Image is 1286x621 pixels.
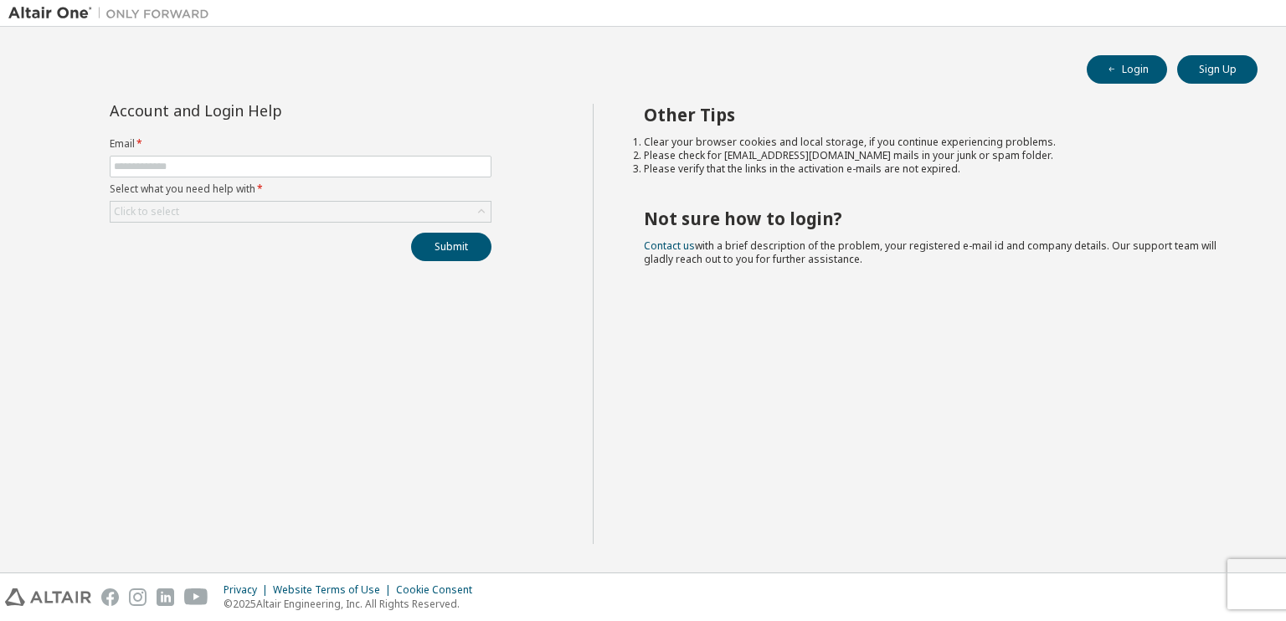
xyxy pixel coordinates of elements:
img: linkedin.svg [157,588,174,606]
img: youtube.svg [184,588,208,606]
li: Clear your browser cookies and local storage, if you continue experiencing problems. [644,136,1228,149]
div: Click to select [114,205,179,218]
img: facebook.svg [101,588,119,606]
label: Select what you need help with [110,182,491,196]
h2: Not sure how to login? [644,208,1228,229]
label: Email [110,137,491,151]
li: Please check for [EMAIL_ADDRESS][DOMAIN_NAME] mails in your junk or spam folder. [644,149,1228,162]
button: Sign Up [1177,55,1258,84]
div: Website Terms of Use [273,583,396,597]
p: © 2025 Altair Engineering, Inc. All Rights Reserved. [224,597,482,611]
button: Login [1087,55,1167,84]
li: Please verify that the links in the activation e-mails are not expired. [644,162,1228,176]
img: altair_logo.svg [5,588,91,606]
div: Account and Login Help [110,104,415,117]
a: Contact us [644,239,695,253]
img: Altair One [8,5,218,22]
h2: Other Tips [644,104,1228,126]
button: Submit [411,233,491,261]
span: with a brief description of the problem, your registered e-mail id and company details. Our suppo... [644,239,1217,266]
div: Click to select [111,202,491,222]
img: instagram.svg [129,588,147,606]
div: Cookie Consent [396,583,482,597]
div: Privacy [224,583,273,597]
